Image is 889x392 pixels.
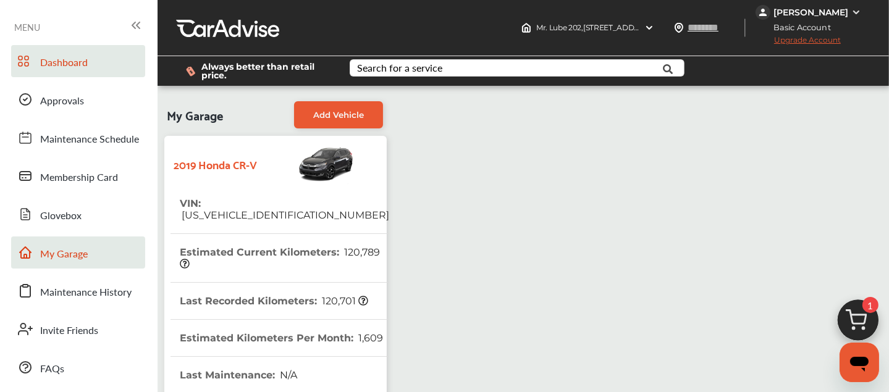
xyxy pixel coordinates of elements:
img: header-divider.bc55588e.svg [744,19,746,37]
th: VIN : [180,185,389,233]
strong: 2019 Honda CR-V [174,154,257,173]
img: Vehicle [257,142,355,185]
div: [PERSON_NAME] [773,7,848,18]
img: jVpblrzwTbfkPYzPPzSLxeg0AAAAASUVORK5CYII= [756,5,770,20]
span: Basic Account [757,21,840,34]
a: Maintenance History [11,275,145,307]
span: Glovebox [40,208,82,224]
a: Approvals [11,83,145,115]
span: Mr. Lube 202 , [STREET_ADDRESS] [GEOGRAPHIC_DATA] , V5T 3B6 [536,23,769,32]
th: Estimated Current Kilometers : [180,234,389,282]
div: Search for a service [357,63,442,73]
a: Maintenance Schedule [11,122,145,154]
span: Maintenance History [40,285,132,301]
span: Approvals [40,93,84,109]
span: My Garage [40,246,88,262]
img: location_vector.a44bc228.svg [674,23,684,33]
span: FAQs [40,361,64,377]
img: WGsFRI8htEPBVLJbROoPRyZpYNWhNONpIPPETTm6eUC0GeLEiAAAAAElFTkSuQmCC [851,7,861,17]
a: Add Vehicle [294,101,383,128]
a: Dashboard [11,45,145,77]
span: Invite Friends [40,323,98,339]
span: N/A [278,369,297,381]
span: Dashboard [40,55,88,71]
span: [US_VEHICLE_IDENTIFICATION_NUMBER] [180,209,389,221]
a: Invite Friends [11,313,145,345]
th: Last Recorded Kilometers : [180,283,368,319]
a: FAQs [11,351,145,383]
span: Upgrade Account [756,35,841,51]
img: header-down-arrow.9dd2ce7d.svg [644,23,654,33]
span: Always better than retail price. [201,62,330,80]
img: dollor_label_vector.a70140d1.svg [186,66,195,77]
img: header-home-logo.8d720a4f.svg [521,23,531,33]
span: Maintenance Schedule [40,131,139,148]
a: Membership Card [11,160,145,192]
span: 120,701 [320,295,368,307]
th: Estimated Kilometers Per Month : [180,320,383,356]
span: 120,789 [180,246,382,270]
span: My Garage [167,101,223,128]
img: cart_icon.3d0951e8.svg [828,294,888,353]
span: MENU [14,22,40,32]
span: 1 [862,297,878,313]
a: My Garage [11,236,145,269]
span: 1,609 [356,332,383,344]
iframe: Button to launch messaging window [840,343,879,382]
span: Membership Card [40,170,118,186]
span: Add Vehicle [313,110,364,120]
a: Glovebox [11,198,145,230]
